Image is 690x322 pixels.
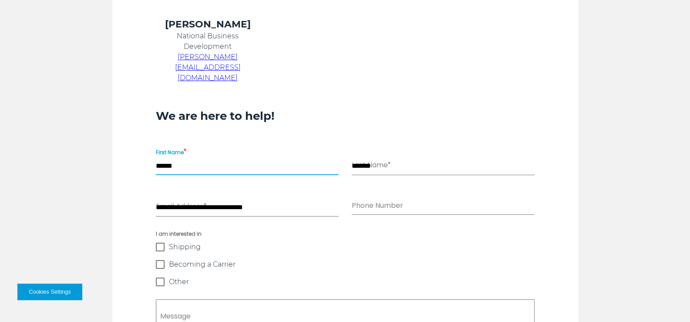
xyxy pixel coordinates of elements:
[169,260,236,269] span: Becoming a Carrier
[156,278,535,286] label: Other
[169,278,189,286] span: Other
[156,108,535,123] h3: We are here to help!
[156,243,535,251] label: Shipping
[169,243,201,251] span: Shipping
[17,284,82,300] button: Cookies Settings
[175,53,241,82] a: [PERSON_NAME][EMAIL_ADDRESS][DOMAIN_NAME]
[156,18,260,31] h4: [PERSON_NAME]
[156,31,260,52] p: National Business Development
[156,260,535,269] label: Becoming a Carrier
[156,230,535,238] span: I am interested in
